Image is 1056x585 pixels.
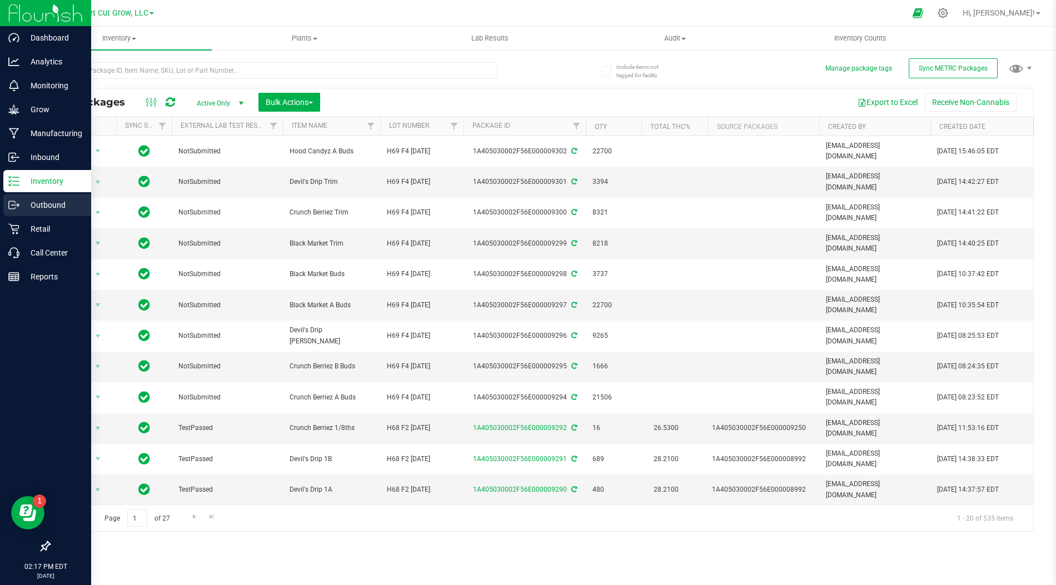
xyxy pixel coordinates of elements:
p: Monitoring [19,79,86,92]
input: Search Package ID, Item Name, SKU, Lot or Part Number... [49,62,497,79]
a: Qty [595,123,607,131]
div: Value 1: 1A405030002F56E000008992 [712,454,816,464]
div: 1A405030002F56E000009301 [462,177,587,187]
inline-svg: Retail [8,223,19,234]
span: In Sync [138,297,150,313]
span: Inventory Counts [819,33,901,43]
span: H68 F2 [DATE] [387,484,457,495]
span: TestPassed [178,423,276,433]
span: 1666 [592,361,635,372]
span: H68 F2 [DATE] [387,423,457,433]
span: Black Market Trim [290,238,373,249]
span: Devil's Drip [PERSON_NAME] [290,325,373,346]
inline-svg: Grow [8,104,19,115]
span: [EMAIL_ADDRESS][DOMAIN_NAME] [826,418,924,439]
span: Devil's Drip 1B [290,454,373,464]
p: Manufacturing [19,127,86,140]
span: [DATE] 14:37:57 EDT [937,484,999,495]
iframe: Resource center [11,496,44,529]
span: Audit [583,33,767,43]
span: Crunch Berriez 1/8ths [290,423,373,433]
inline-svg: Inventory [8,176,19,187]
div: Value 1: 1A405030002F56E000009250 [712,423,816,433]
span: H69 F4 [DATE] [387,392,457,403]
span: NotSubmitted [178,392,276,403]
span: Sync from Compliance System [570,486,577,493]
p: [DATE] [5,572,86,580]
inline-svg: Monitoring [8,80,19,91]
a: Created By [828,123,866,131]
span: NotSubmitted [178,238,276,249]
span: H69 F4 [DATE] [387,146,457,157]
span: [DATE] 14:38:33 EDT [937,454,999,464]
span: 21506 [592,392,635,403]
span: In Sync [138,143,150,159]
span: select [91,267,105,282]
span: Sync from Compliance System [570,362,577,370]
a: Filter [362,117,380,136]
span: In Sync [138,204,150,220]
span: select [91,143,105,159]
p: 02:17 PM EDT [5,562,86,572]
span: select [91,389,105,405]
span: Sync METRC Packages [919,64,988,72]
span: [EMAIL_ADDRESS][DOMAIN_NAME] [826,202,924,223]
a: Lot Number [389,122,429,129]
span: TestPassed [178,454,276,464]
a: Item Name [292,122,327,129]
a: Filter [265,117,283,136]
button: Manage package tags [825,64,892,73]
span: 22700 [592,300,635,311]
span: 9265 [592,331,635,341]
a: Lab Results [397,27,582,50]
span: [DATE] 10:37:42 EDT [937,269,999,279]
a: Inventory Counts [768,27,953,50]
inline-svg: Inbound [8,152,19,163]
div: 1A405030002F56E000009294 [462,392,587,403]
span: TestPassed [178,484,276,495]
span: select [91,328,105,344]
a: Filter [153,117,172,136]
span: Sync from Compliance System [570,178,577,186]
span: Black Market A Buds [290,300,373,311]
a: Go to the next page [186,509,202,524]
span: All Packages [58,96,136,108]
a: Inventory [27,27,212,50]
p: Outbound [19,198,86,212]
a: Filter [567,117,586,136]
span: NotSubmitted [178,331,276,341]
span: select [91,421,105,436]
span: Devil's Drip Trim [290,177,373,187]
span: H69 F4 [DATE] [387,207,457,218]
div: 1A405030002F56E000009296 [462,331,587,341]
span: select [91,451,105,467]
span: Crunch Berriez B Buds [290,361,373,372]
span: [EMAIL_ADDRESS][DOMAIN_NAME] [826,141,924,162]
span: In Sync [138,328,150,343]
inline-svg: Analytics [8,56,19,67]
span: 480 [592,484,635,495]
span: H69 F4 [DATE] [387,177,457,187]
span: In Sync [138,482,150,497]
span: H69 F4 [DATE] [387,331,457,341]
span: [EMAIL_ADDRESS][DOMAIN_NAME] [826,479,924,500]
span: [EMAIL_ADDRESS][DOMAIN_NAME] [826,356,924,377]
p: Grow [19,103,86,116]
button: Sync METRC Packages [909,58,998,78]
span: NotSubmitted [178,361,276,372]
span: Open Ecommerce Menu [905,2,930,24]
a: Created Date [939,123,985,131]
span: [EMAIL_ADDRESS][DOMAIN_NAME] [826,294,924,316]
span: select [91,236,105,251]
span: NotSubmitted [178,300,276,311]
span: 3737 [592,269,635,279]
p: Reports [19,270,86,283]
span: [EMAIL_ADDRESS][DOMAIN_NAME] [826,171,924,192]
span: 1 - 20 of 535 items [948,509,1022,526]
span: [DATE] 14:41:22 EDT [937,207,999,218]
span: select [91,482,105,498]
span: [DATE] 08:24:35 EDT [937,361,999,372]
span: Sync from Compliance System [570,208,577,216]
span: H69 F4 [DATE] [387,300,457,311]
